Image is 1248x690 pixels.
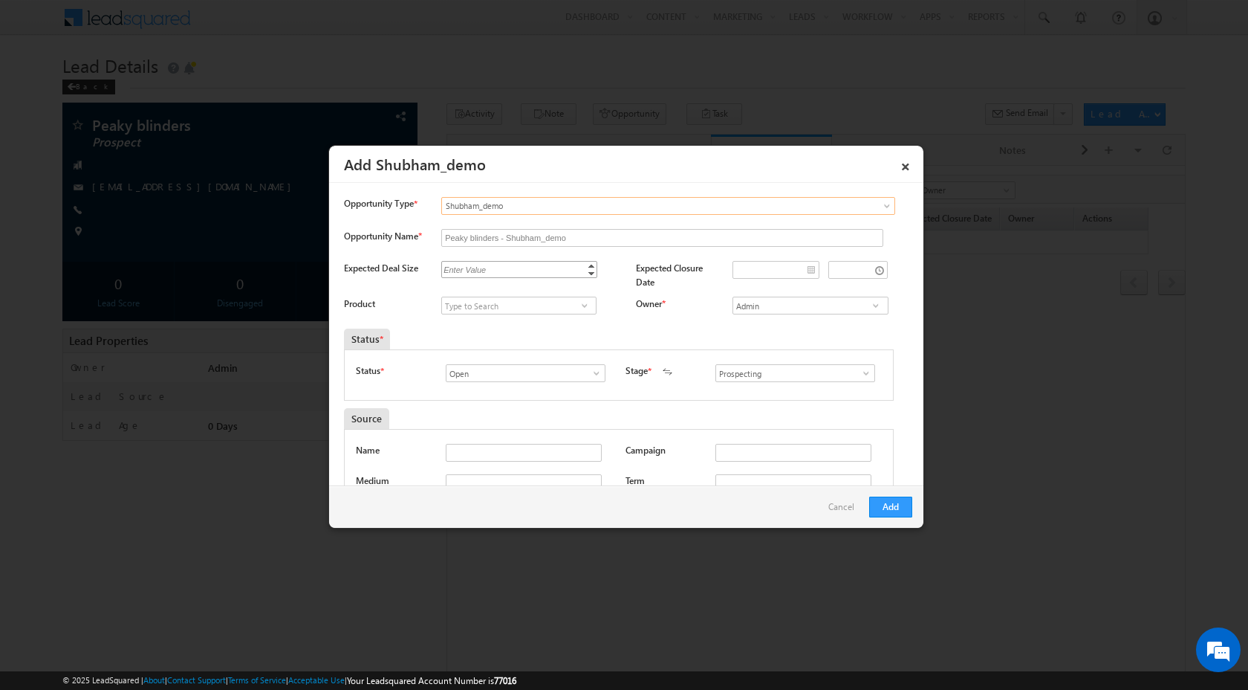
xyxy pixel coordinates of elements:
[441,261,489,278] div: Enter Value
[853,366,871,381] a: Show All Items
[344,329,390,349] div: Status
[625,474,645,488] label: Term
[347,675,516,686] span: Your Leadsquared Account Number is
[441,197,895,215] a: Shubham_demo
[167,675,226,685] a: Contact Support
[732,297,888,315] input: Type to Search
[77,78,250,97] div: Chat with us now
[625,444,666,457] label: Campaign
[288,675,345,685] a: Acceptable Use
[715,364,875,382] input: Type to Search
[228,675,286,685] a: Terms of Service
[585,262,597,269] a: Increment
[356,474,389,488] label: Medium
[441,297,597,315] input: Type to Search
[446,364,605,382] input: Type to Search
[244,7,279,43] div: Minimize live chat window
[356,364,380,378] label: Status
[25,78,62,97] img: d_60004797649_company_0_60004797649
[202,458,270,478] em: Start Chat
[344,230,421,242] label: Opportunity Name
[625,364,648,378] label: Stage
[494,675,516,686] span: 77016
[866,298,885,313] a: Show All Items
[344,408,389,429] div: Source
[583,366,602,381] a: Show All Items
[585,269,597,277] a: Decrement
[869,497,912,517] button: Add
[575,298,594,313] a: Show All Items
[344,153,486,174] a: Add Shubham_demo
[143,675,165,685] a: About
[19,138,271,445] textarea: Type your message and hit 'Enter'
[356,444,380,457] label: Name
[636,262,703,288] label: Expected Closure Date
[344,298,375,309] label: Product
[442,199,674,213] span: Shubham_demo
[62,674,516,688] span: © 2025 LeadSquared | | | | |
[344,262,418,274] label: Expected Deal Size
[893,151,918,177] a: ×
[828,497,862,525] a: Cancel
[344,197,414,210] span: Opportunity Type
[636,298,665,309] label: Owner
